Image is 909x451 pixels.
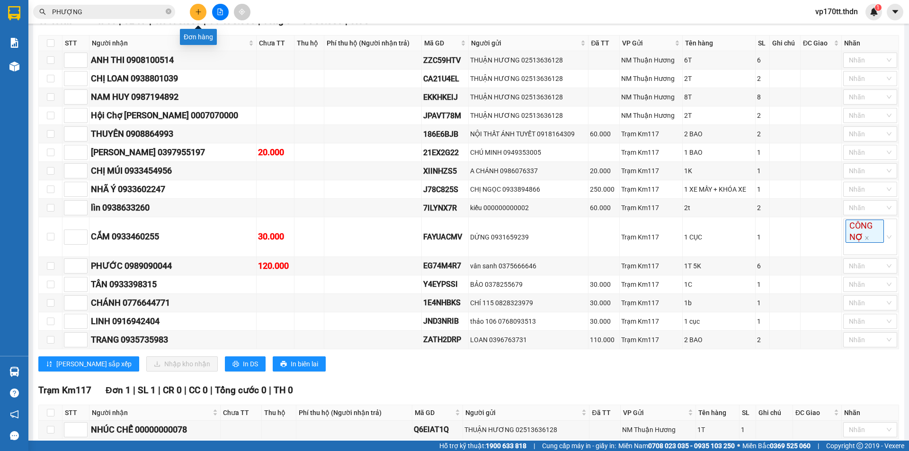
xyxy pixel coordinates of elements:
div: CHÍ 115 0828323979 [470,298,587,308]
div: CA21U4EL [423,73,467,85]
div: 8T [684,92,753,102]
span: close [864,236,869,240]
div: 2 [757,129,768,139]
div: 30.000 [590,316,618,327]
div: NỘI THẤT ÁNH TUYẾT 0918164309 [470,129,587,139]
td: Trạm Km117 [620,199,683,217]
div: 1 CỤC [684,232,753,242]
td: Y4EYPSSI [422,275,469,294]
td: ZATH2DRP [422,331,469,349]
div: 1 [757,316,768,327]
span: Miền Nam [618,441,735,451]
div: 2T [684,110,753,121]
div: 60.000 [590,203,618,213]
strong: 0708 023 035 - 0935 103 250 [648,442,735,450]
div: Trạm Km117 [621,232,681,242]
span: TH 0 [274,385,293,396]
span: Người gửi [465,407,579,418]
div: lìn 0938633260 [91,201,255,214]
img: warehouse-icon [9,367,19,377]
td: Trạm Km117 [620,331,683,349]
div: CHÁNH 0776644771 [91,296,255,310]
div: Trạm Km117 [621,335,681,345]
td: Trạm Km117 [620,275,683,294]
strong: 1900 633 818 [486,442,526,450]
div: Trạm Km117 [621,316,681,327]
div: CHỊ LOAN 0938801039 [91,72,255,85]
div: 2 BAO [684,335,753,345]
td: NM Thuận Hương [621,421,695,439]
td: NM Thuận Hương [620,106,683,125]
th: SL [740,405,757,421]
span: caret-down [891,8,900,16]
div: 1 [757,232,768,242]
div: Hội Chợ [PERSON_NAME] 0007070000 [91,109,255,122]
div: THUẬN HƯƠNG 02513636128 [464,424,588,435]
div: 1K [684,166,753,176]
div: THUYÊN 0908864993 [91,127,255,141]
div: Trạm Km117 [621,279,681,290]
span: [PERSON_NAME] sắp xếp [56,359,132,369]
span: ĐC Giao [795,407,832,418]
div: A CHÁNH 0986076337 [470,166,587,176]
td: Trạm Km117 [620,312,683,331]
th: STT [62,405,89,421]
div: Nhãn [844,407,896,418]
div: CHỊ MÚI 0933454956 [91,164,255,177]
span: copyright [856,442,863,449]
td: NM Thuận Hương [620,88,683,106]
td: Trạm Km117 [620,180,683,199]
div: 7ILYNX7R [423,202,467,214]
span: VP Gửi [622,38,673,48]
button: downloadNhập kho nhận [146,356,218,371]
div: 1 XE MẤY + KHÓA XE [684,184,753,195]
span: printer [232,361,239,368]
div: 2 [757,73,768,84]
span: 1 [876,4,880,11]
div: Trạm Km117 [621,261,681,271]
div: 2T [684,73,753,84]
td: J78C825S [422,180,469,199]
div: kiếu 000000000002 [470,203,587,213]
button: sort-ascending[PERSON_NAME] sắp xếp [38,356,139,371]
span: Hỗ trợ kỹ thuật: [439,441,526,451]
div: NM Thuận Hương [621,110,681,121]
span: Người nhận [92,38,247,48]
span: Đơn 1 [106,385,131,396]
th: Thu hộ [294,35,324,51]
th: Thu hộ [262,405,297,421]
td: NM Thuận Hương [620,51,683,70]
div: thảo 106 0768093513 [470,316,587,327]
span: | [818,441,819,451]
div: LINH 0916942404 [91,315,255,328]
div: 6 [757,261,768,271]
span: question-circle [10,389,19,398]
div: Đơn hàng [180,29,217,45]
span: close-circle [166,9,171,14]
td: 1E4NHBKS [422,294,469,312]
div: Trạm Km117 [621,184,681,195]
th: SL [756,35,770,51]
sup: 1 [875,4,882,11]
span: In DS [243,359,258,369]
div: BẢO 0378255679 [470,279,587,290]
img: warehouse-icon [9,62,19,71]
div: TÂN 0933398315 [91,278,255,291]
button: file-add [212,4,229,20]
div: THUẬN HƯƠNG 02513636128 [470,55,587,65]
div: 1T 5K [684,261,753,271]
span: | [534,441,535,451]
div: 1T [697,424,738,435]
td: 21EX2G22 [422,143,469,162]
img: icon-new-feature [870,8,878,16]
span: printer [280,361,287,368]
th: Ghi chú [770,35,801,51]
div: JND3NRIB [423,315,467,327]
span: plus [195,9,202,15]
div: LOAN 0396763731 [470,335,587,345]
div: 1 [757,166,768,176]
div: PHƯỚC 0989090044 [91,259,255,273]
td: NM Thuận Hương [620,70,683,88]
td: Trạm Km117 [620,162,683,180]
td: Trạm Km117 [620,294,683,312]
